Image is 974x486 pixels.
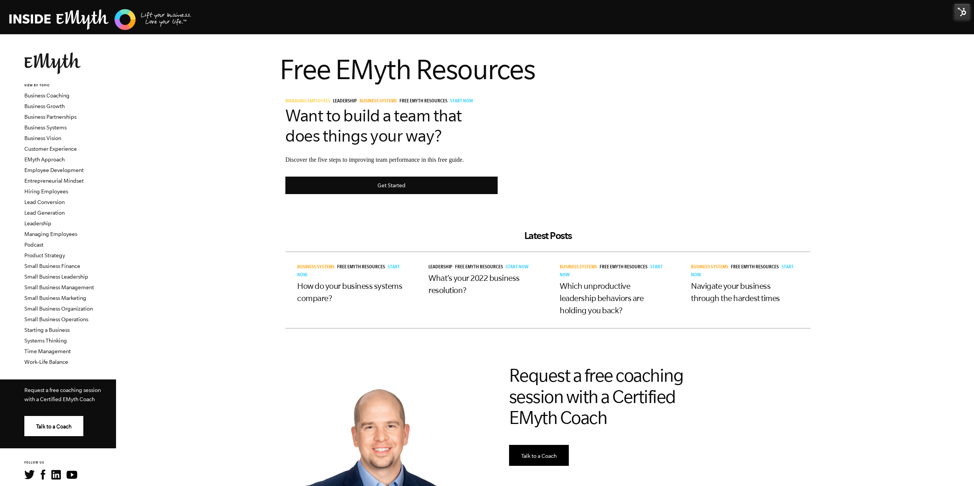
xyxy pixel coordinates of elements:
img: YouTube [67,471,77,479]
a: Lead Generation [24,210,65,216]
a: Starting a Business [24,327,70,333]
a: Business Systems [560,265,600,270]
a: EMyth Approach [24,156,65,163]
img: EMyth Business Coaching [9,8,192,31]
a: Managing Employees [24,231,77,237]
span: Free EMyth Resources [455,265,503,270]
a: Work-Life Balance [24,359,68,365]
h6: VIEW BY TOPIC [24,83,116,88]
a: Leadership [24,220,51,226]
h6: FOLLOW US [24,461,116,465]
span: Talk to a Coach [36,424,72,430]
a: Free EMyth Resources [731,265,781,270]
a: Business Growth [24,103,65,109]
a: What’s your 2022 business resolution? [428,273,520,295]
a: Get Started [285,177,498,194]
span: Start Now [506,265,528,270]
a: Which unproductive leadership behaviors are holding you back? [560,281,643,315]
a: Business Systems [297,265,337,270]
a: Hiring Employees [24,188,68,194]
a: Start Now [450,99,476,104]
span: Managing Employees [285,99,330,104]
img: Facebook [41,470,45,480]
a: Customer Experience [24,146,77,152]
a: Business Systems [360,99,399,104]
iframe: Chat Widget [936,449,974,486]
span: Business Systems [691,265,728,270]
a: Product Strategy [24,252,65,258]
a: Free EMyth Resources [600,265,650,270]
h2: Request a free coaching session with a Certified EMyth Coach [509,365,707,428]
a: Business Coaching [24,92,70,99]
a: Free EMyth Resources [399,99,450,104]
span: Talk to a Coach [521,453,557,459]
a: How do your business systems compare? [297,281,402,303]
span: Start Now [450,99,473,104]
h2: Latest Posts [285,230,810,241]
a: Navigate your business through the hardest times [691,281,780,303]
img: EMyth [24,53,81,74]
a: Employee Development [24,167,84,173]
a: Small Business Finance [24,263,80,269]
a: Free EMyth Resources [455,265,506,270]
a: Small Business Operations [24,316,88,322]
img: Twitter [24,470,35,479]
span: Free EMyth Resources [600,265,648,270]
a: Business Systems [691,265,731,270]
a: Business Partnerships [24,114,76,120]
a: Systems Thinking [24,338,67,344]
a: Start Now [506,265,531,270]
span: Free EMyth Resources [337,265,385,270]
a: Want to build a team that does things your way? [285,106,462,145]
a: Entrepreneurial Mindset [24,178,84,184]
a: Talk to a Coach [509,445,569,466]
a: Small Business Management [24,284,94,290]
img: LinkedIn [51,470,61,480]
span: Free EMyth Resources [399,99,447,104]
a: Business Vision [24,135,61,141]
a: Small Business Marketing [24,295,86,301]
span: Business Systems [360,99,397,104]
span: Business Systems [297,265,334,270]
span: Free EMyth Resources [731,265,779,270]
a: Free EMyth Resources [337,265,388,270]
a: Leadership [333,99,360,104]
span: Business Systems [560,265,597,270]
a: Business Systems [24,124,67,131]
a: Talk to a Coach [24,416,83,436]
a: Leadership [428,265,455,270]
a: Small Business Organization [24,306,93,312]
p: Discover the five steps to improving team performance in this free guide. [285,155,498,164]
a: Managing Employees [285,99,333,104]
a: Lead Conversion [24,199,65,205]
img: HubSpot Tools Menu Toggle [954,4,970,20]
a: Podcast [24,242,43,248]
a: Small Business Leadership [24,274,88,280]
a: Time Management [24,348,71,354]
span: Leadership [428,265,452,270]
p: Request a free coaching session with a Certified EMyth Coach [24,386,104,404]
h1: Free EMyth Resources [280,53,816,86]
span: Leadership [333,99,357,104]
